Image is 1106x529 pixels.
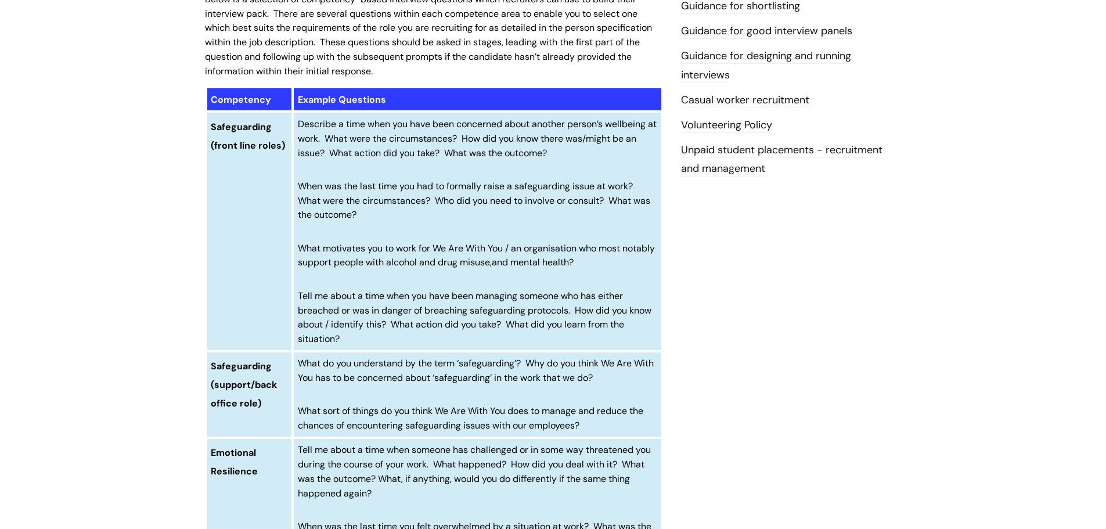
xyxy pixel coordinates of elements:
[298,357,654,384] span: What do you understand by the term ‘safeguarding’? Why do you think We Are With You has to be con...
[681,93,809,108] a: Casual worker recruitment
[298,93,386,106] span: Example Questions
[298,118,657,159] span: Describe a time when you have been concerned about another person’s wellbeing at work. What were ...
[211,93,271,106] span: Competency
[211,121,285,152] span: Safeguarding (front line roles)
[681,143,882,177] a: Unpaid student placements - recruitment and management
[681,24,852,39] a: Guidance for good interview panels
[211,447,258,477] span: Emotional Resilience
[211,360,277,409] span: Safeguarding (support/back office role)
[298,444,651,499] span: Tell me about a time when someone has challenged or in some way threatened you during the course ...
[298,242,655,269] span: What motivates you to work for We Are With You / an organisation who most notably support people ...
[681,49,851,82] a: Guidance for designing and running interviews
[298,180,650,221] span: When was the last time you had to formally raise a safeguarding issue at work? What were the circ...
[681,118,772,133] a: Volunteering Policy
[298,405,643,431] span: What sort of things do you think We Are With You does to manage and reduce the chances of encount...
[298,290,651,345] span: Tell me about a time when you have been managing someone who has either breached or was in danger...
